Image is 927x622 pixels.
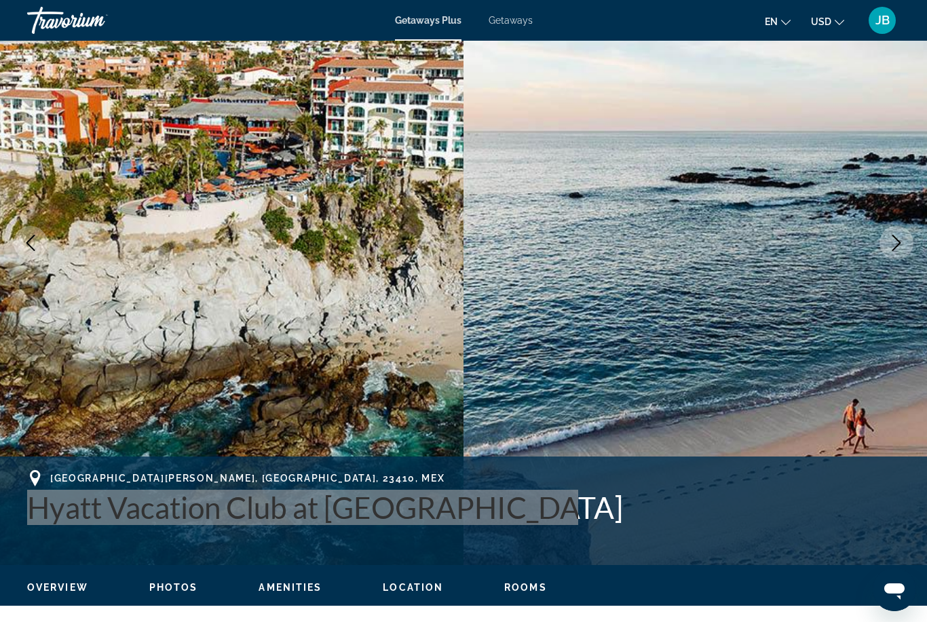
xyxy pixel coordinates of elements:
span: JB [875,14,890,27]
a: Getaways [489,15,533,26]
span: USD [811,16,831,27]
iframe: Button to launch messaging window [873,568,916,611]
span: Rooms [504,582,547,593]
a: Travorium [27,3,163,38]
h1: Hyatt Vacation Club at [GEOGRAPHIC_DATA] [27,490,900,525]
button: Next image [879,226,913,260]
button: Previous image [14,226,48,260]
span: Location [383,582,443,593]
button: Rooms [504,581,547,594]
a: Getaways Plus [395,15,461,26]
button: Overview [27,581,88,594]
span: Photos [149,582,198,593]
button: Amenities [259,581,322,594]
span: Amenities [259,582,322,593]
button: Change language [765,12,791,31]
span: [GEOGRAPHIC_DATA][PERSON_NAME], [GEOGRAPHIC_DATA], 23410, MEX [50,473,444,484]
span: Overview [27,582,88,593]
button: Change currency [811,12,844,31]
button: User Menu [865,6,900,35]
span: en [765,16,778,27]
button: Photos [149,581,198,594]
button: Location [383,581,443,594]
